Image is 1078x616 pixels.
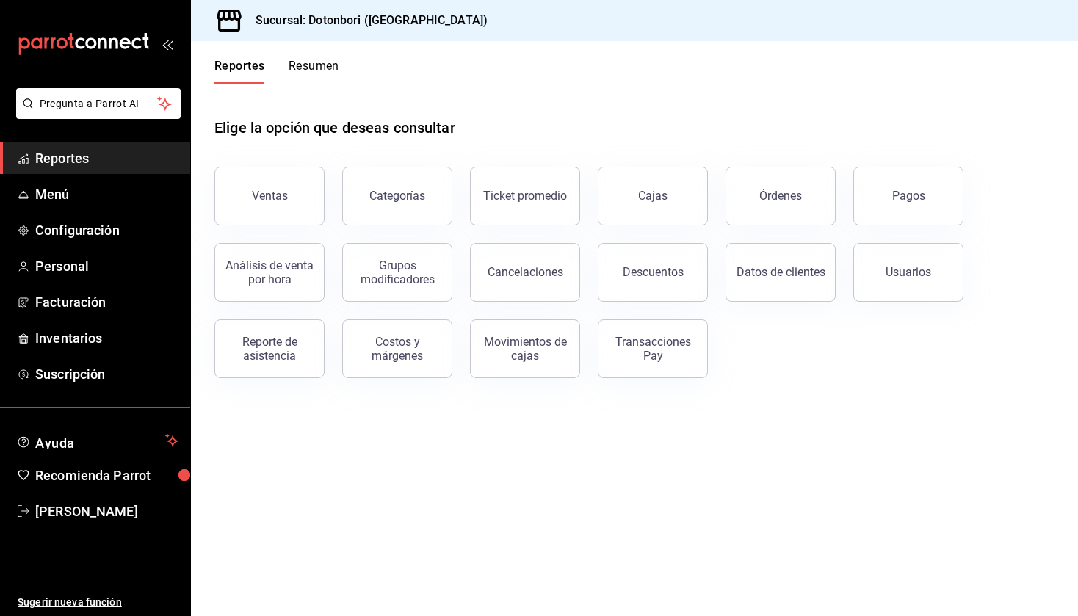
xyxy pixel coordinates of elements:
[16,88,181,119] button: Pregunta a Parrot AI
[892,189,925,203] div: Pagos
[607,335,698,363] div: Transacciones Pay
[35,220,178,240] span: Configuración
[470,167,580,225] button: Ticket promedio
[35,501,178,521] span: [PERSON_NAME]
[480,335,571,363] div: Movimientos de cajas
[224,258,315,286] div: Análisis de venta por hora
[35,148,178,168] span: Reportes
[35,432,159,449] span: Ayuda
[483,189,567,203] div: Ticket promedio
[40,96,158,112] span: Pregunta a Parrot AI
[214,167,325,225] button: Ventas
[35,184,178,204] span: Menú
[252,189,288,203] div: Ventas
[853,167,963,225] button: Pagos
[18,595,178,610] span: Sugerir nueva función
[35,328,178,348] span: Inventarios
[638,187,668,205] div: Cajas
[35,465,178,485] span: Recomienda Parrot
[214,243,325,302] button: Análisis de venta por hora
[342,167,452,225] button: Categorías
[853,243,963,302] button: Usuarios
[598,243,708,302] button: Descuentos
[214,319,325,378] button: Reporte de asistencia
[214,59,339,84] div: navigation tabs
[214,117,455,139] h1: Elige la opción que deseas consultar
[342,243,452,302] button: Grupos modificadores
[214,59,265,84] button: Reportes
[35,364,178,384] span: Suscripción
[737,265,825,279] div: Datos de clientes
[342,319,452,378] button: Costos y márgenes
[598,167,708,225] a: Cajas
[244,12,488,29] h3: Sucursal: Dotonbori ([GEOGRAPHIC_DATA])
[162,38,173,50] button: open_drawer_menu
[35,256,178,276] span: Personal
[470,243,580,302] button: Cancelaciones
[10,106,181,122] a: Pregunta a Parrot AI
[623,265,684,279] div: Descuentos
[598,319,708,378] button: Transacciones Pay
[488,265,563,279] div: Cancelaciones
[352,258,443,286] div: Grupos modificadores
[759,189,802,203] div: Órdenes
[224,335,315,363] div: Reporte de asistencia
[726,243,836,302] button: Datos de clientes
[369,189,425,203] div: Categorías
[886,265,931,279] div: Usuarios
[352,335,443,363] div: Costos y márgenes
[726,167,836,225] button: Órdenes
[35,292,178,312] span: Facturación
[289,59,339,84] button: Resumen
[470,319,580,378] button: Movimientos de cajas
